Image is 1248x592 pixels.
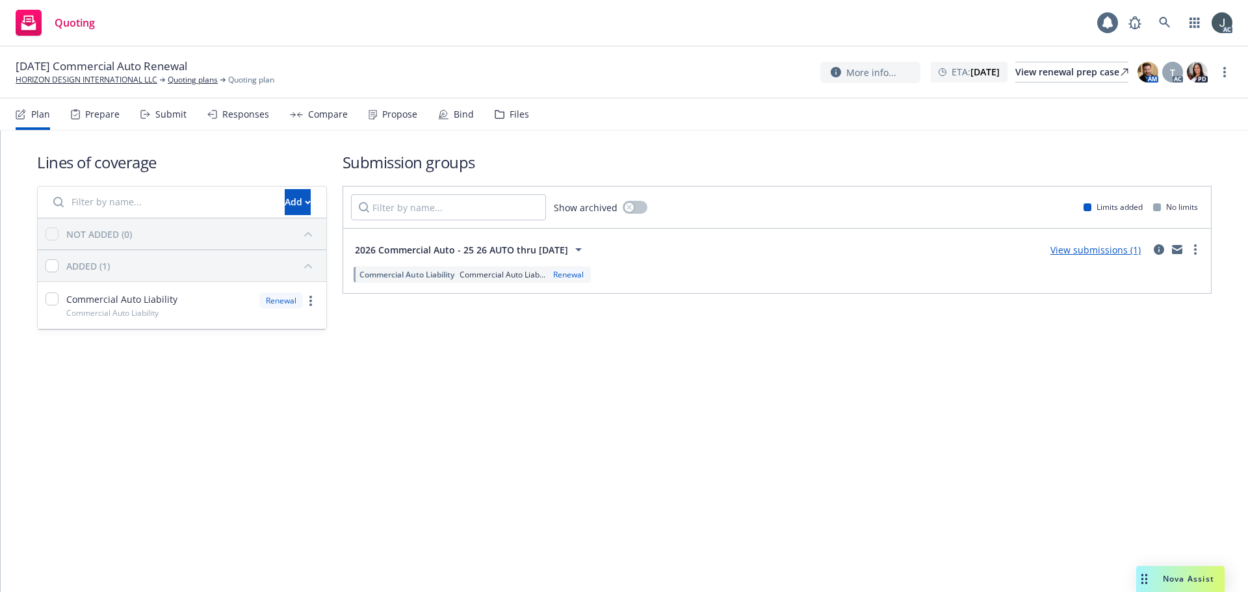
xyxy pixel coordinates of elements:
[952,65,1000,79] span: ETA :
[16,74,157,86] a: HORIZON DESIGN INTERNATIONAL LLC
[355,243,568,257] span: 2026 Commercial Auto - 25 26 AUTO thru [DATE]
[66,224,318,244] button: NOT ADDED (0)
[31,109,50,120] div: Plan
[351,237,590,263] button: 2026 Commercial Auto - 25 26 AUTO thru [DATE]
[1015,62,1128,82] div: View renewal prep case
[55,18,95,28] span: Quoting
[222,109,269,120] div: Responses
[551,269,586,280] div: Renewal
[66,227,132,241] div: NOT ADDED (0)
[1217,64,1232,80] a: more
[820,62,920,83] button: More info...
[1152,10,1178,36] a: Search
[66,292,177,306] span: Commercial Auto Liability
[16,58,187,74] span: [DATE] Commercial Auto Renewal
[1050,244,1141,256] a: View submissions (1)
[259,292,303,309] div: Renewal
[1170,66,1175,79] span: T
[1122,10,1148,36] a: Report a Bug
[85,109,120,120] div: Prepare
[1187,62,1208,83] img: photo
[343,151,1212,173] h1: Submission groups
[351,194,546,220] input: Filter by name...
[66,307,159,318] span: Commercial Auto Liability
[1163,573,1214,584] span: Nova Assist
[382,109,417,120] div: Propose
[66,259,110,273] div: ADDED (1)
[359,269,454,280] span: Commercial Auto Liability
[1188,242,1203,257] a: more
[1182,10,1208,36] a: Switch app
[1137,62,1158,83] img: photo
[285,189,311,215] button: Add
[454,109,474,120] div: Bind
[1153,201,1198,212] div: No limits
[1015,62,1128,83] a: View renewal prep case
[1136,566,1152,592] div: Drag to move
[45,189,277,215] input: Filter by name...
[155,109,187,120] div: Submit
[37,151,327,173] h1: Lines of coverage
[303,293,318,309] a: more
[308,109,348,120] div: Compare
[846,66,896,79] span: More info...
[1136,566,1225,592] button: Nova Assist
[1151,242,1167,257] a: circleInformation
[66,255,318,276] button: ADDED (1)
[168,74,218,86] a: Quoting plans
[1212,12,1232,33] img: photo
[510,109,529,120] div: Files
[228,74,274,86] span: Quoting plan
[970,66,1000,78] strong: [DATE]
[554,201,617,214] span: Show archived
[1169,242,1185,257] a: mail
[285,190,311,214] div: Add
[1084,201,1143,212] div: Limits added
[460,269,545,280] span: Commercial Auto Liab...
[10,5,100,41] a: Quoting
